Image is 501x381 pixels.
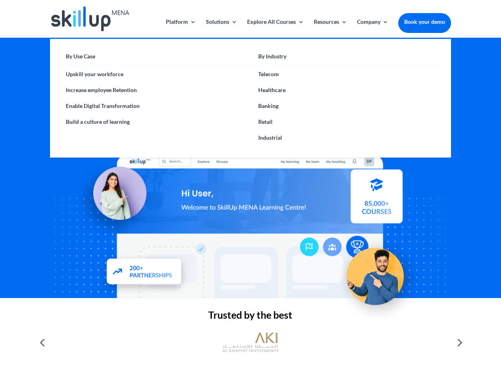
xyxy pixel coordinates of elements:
[58,66,250,82] a: Upskill your workforce
[250,82,443,98] a: Healthcare
[335,231,423,319] img: Upskill your workforce - SkillUp
[398,13,451,31] a: Book your demo
[351,173,403,227] img: Courses library - SkillUp MENA
[357,19,388,38] a: Company
[58,114,250,130] a: Build a culture of learning
[250,51,443,66] a: By Industry
[314,19,347,38] a: Resources
[369,295,501,381] iframe: Chat Widget
[247,19,304,38] a: Explore All Courses
[74,158,154,238] img: Learning Management Solution - SkillUp
[250,98,443,114] a: Banking
[58,82,250,98] a: Increase employee Retention
[250,66,443,82] a: Telecom
[51,6,129,31] img: Skillup Mena
[50,310,451,324] h2: Trusted by the best
[98,251,190,294] img: Partners - SkillUp Mena
[250,130,443,146] a: Industrial
[166,19,196,38] a: Platform
[250,114,443,130] a: Retail
[58,98,250,114] a: Enable Digital Transformation
[223,329,278,356] img: al khayyat investments logo
[206,19,237,38] a: Solutions
[58,51,250,66] a: By Use Case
